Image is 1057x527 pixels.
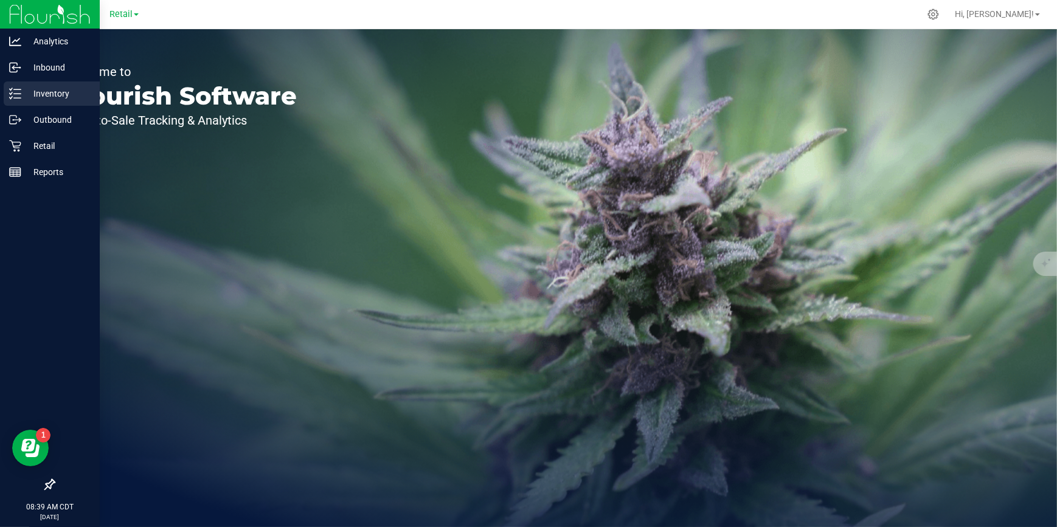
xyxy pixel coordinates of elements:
p: 08:39 AM CDT [5,501,94,512]
inline-svg: Outbound [9,114,21,126]
inline-svg: Inbound [9,61,21,74]
p: Flourish Software [66,84,297,108]
span: Retail [109,9,133,19]
p: Seed-to-Sale Tracking & Analytics [66,114,297,126]
p: Analytics [21,34,94,49]
p: Outbound [21,112,94,127]
iframe: Resource center unread badge [36,428,50,443]
p: [DATE] [5,512,94,522]
p: Inbound [21,60,94,75]
p: Inventory [21,86,94,101]
inline-svg: Inventory [9,88,21,100]
p: Reports [21,165,94,179]
inline-svg: Retail [9,140,21,152]
p: Welcome to [66,66,297,78]
iframe: Resource center [12,430,49,466]
div: Manage settings [926,9,941,20]
inline-svg: Reports [9,166,21,178]
p: Retail [21,139,94,153]
inline-svg: Analytics [9,35,21,47]
span: Hi, [PERSON_NAME]! [955,9,1034,19]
